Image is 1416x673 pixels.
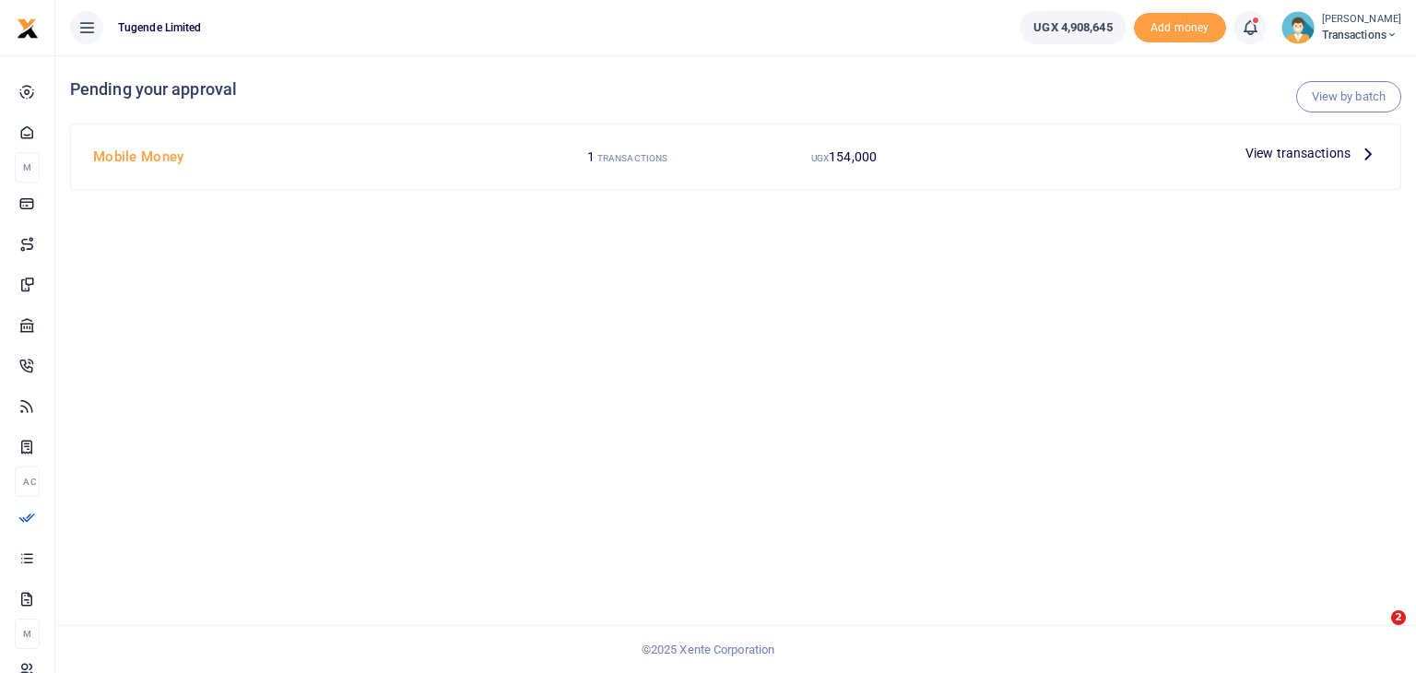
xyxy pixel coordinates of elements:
span: Transactions [1322,27,1401,43]
h4: Pending your approval [70,79,1401,100]
a: View by batch [1296,81,1401,112]
span: 2 [1391,610,1406,625]
li: Wallet ballance [1012,11,1133,44]
iframe: Intercom live chat [1353,610,1398,655]
small: TRANSACTIONS [597,153,667,163]
span: Add money [1134,13,1226,43]
span: UGX 4,908,645 [1033,18,1112,37]
a: Add money [1134,19,1226,33]
li: Ac [15,466,40,497]
li: M [15,619,40,649]
a: profile-user [PERSON_NAME] Transactions [1281,11,1401,44]
h4: Mobile Money [93,147,512,167]
span: 154,000 [829,149,877,164]
img: logo-small [17,18,39,40]
li: Toup your wallet [1134,13,1226,43]
li: M [15,152,40,183]
small: [PERSON_NAME] [1322,12,1401,28]
small: UGX [811,153,829,163]
span: View transactions [1245,143,1351,163]
img: profile-user [1281,11,1315,44]
a: UGX 4,908,645 [1020,11,1126,44]
span: 1 [587,149,595,164]
a: logo-small logo-large logo-large [17,20,39,34]
span: Tugende Limited [111,19,209,36]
